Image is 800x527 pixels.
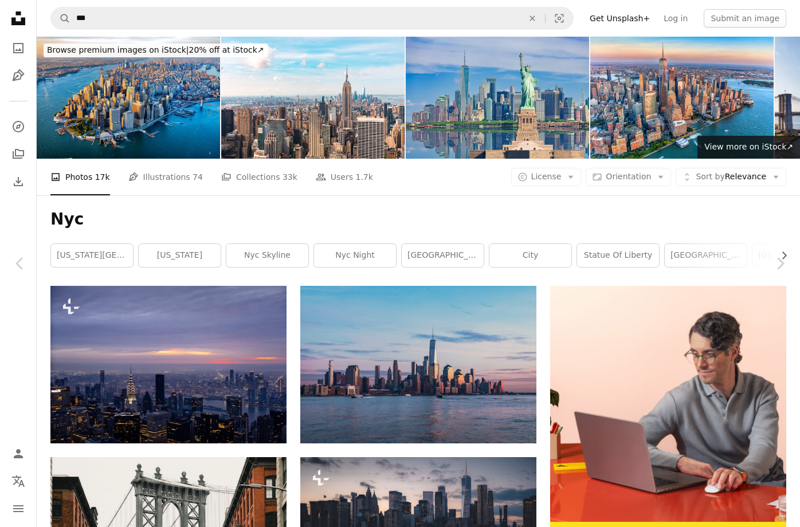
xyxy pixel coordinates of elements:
[511,168,582,186] button: License
[50,209,786,230] h1: Nyc
[128,159,203,195] a: Illustrations 74
[7,442,30,465] a: Log in / Sign up
[7,115,30,138] a: Explore
[7,170,30,193] a: Download History
[221,37,405,159] img: New york city skyline on a sunny day
[676,168,786,186] button: Sort byRelevance
[7,143,30,166] a: Collections
[221,159,297,195] a: Collections 33k
[7,470,30,493] button: Language
[50,286,287,443] img: a view of a city at night from the top of a building
[402,244,484,267] a: [GEOGRAPHIC_DATA]
[7,497,30,520] button: Menu
[300,359,536,369] a: buildings near body of water landscape photography
[704,142,793,151] span: View more on iStock ↗
[760,209,800,318] a: Next
[356,171,373,183] span: 1.7k
[696,172,724,181] span: Sort by
[7,37,30,60] a: Photos
[283,171,297,183] span: 33k
[546,7,573,29] button: Visual search
[550,286,786,522] img: file-1722962848292-892f2e7827caimage
[193,171,203,183] span: 74
[50,359,287,369] a: a view of a city at night from the top of a building
[489,244,571,267] a: city
[47,45,189,54] span: Browse premium images on iStock |
[520,7,545,29] button: Clear
[139,244,221,267] a: [US_STATE]
[665,244,747,267] a: [GEOGRAPHIC_DATA]
[697,136,800,159] a: View more on iStock↗
[704,9,786,27] button: Submit an image
[696,171,766,183] span: Relevance
[314,244,396,267] a: nyc night
[300,286,536,443] img: buildings near body of water landscape photography
[37,37,274,64] a: Browse premium images on iStock|20% off at iStock↗
[583,9,657,27] a: Get Unsplash+
[657,9,695,27] a: Log in
[406,37,589,159] img: Statue of Liberty and New York City Skyline with Manhattan Financial District, World Trade Center...
[586,168,671,186] button: Orientation
[51,244,133,267] a: [US_STATE][GEOGRAPHIC_DATA]
[47,45,264,54] span: 20% off at iStock ↗
[51,7,70,29] button: Search Unsplash
[7,64,30,87] a: Illustrations
[577,244,659,267] a: statue of liberty
[226,244,308,267] a: nyc skyline
[37,37,220,159] img: New York Cityscape Aerial
[50,7,574,30] form: Find visuals sitewide
[590,37,774,159] img: New York Skyline
[316,159,373,195] a: Users 1.7k
[531,172,562,181] span: License
[606,172,651,181] span: Orientation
